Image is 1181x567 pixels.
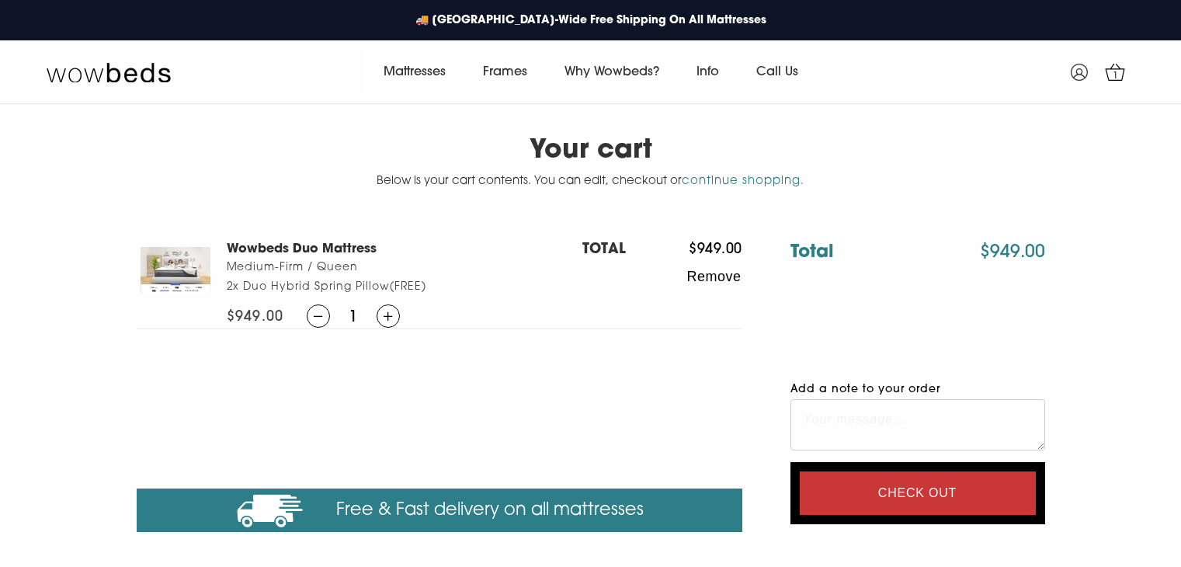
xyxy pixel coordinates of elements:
[47,61,171,83] img: Wow Beds Logo
[546,50,678,94] a: Why Wowbeds?
[365,50,464,94] a: Mattresses
[626,241,742,260] span: $949.00
[582,241,626,260] h5: TOTAL
[137,173,1045,191] p: Below is your cart contents. You can edit, checkout or
[626,260,742,293] button: Remove
[800,471,1036,515] input: Check out
[227,241,582,258] h3: Wowbeds Duo Mattress
[678,50,738,94] a: Info
[929,243,1045,263] span: $949.00
[1108,68,1124,84] span: 1
[682,176,805,187] a: continue shopping.
[790,380,1045,399] label: Add a note to your order
[1096,53,1134,92] a: 1
[738,50,817,94] a: Call Us
[227,258,582,277] span: Medium-Firm / Queen
[227,304,284,328] span: $949.00
[137,117,1045,167] h2: Your cart
[149,491,730,530] p: Free & Fast delivery on all mattresses
[408,5,774,37] a: 🚚 [GEOGRAPHIC_DATA]-Wide Free Shipping On All Mattresses
[235,491,305,530] img: notice-icon
[790,241,834,266] h3: Total
[330,304,377,328] span: 1
[227,277,582,297] span: 2x Duo Hybrid Spring Pillow (FREE)
[464,50,546,94] a: Frames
